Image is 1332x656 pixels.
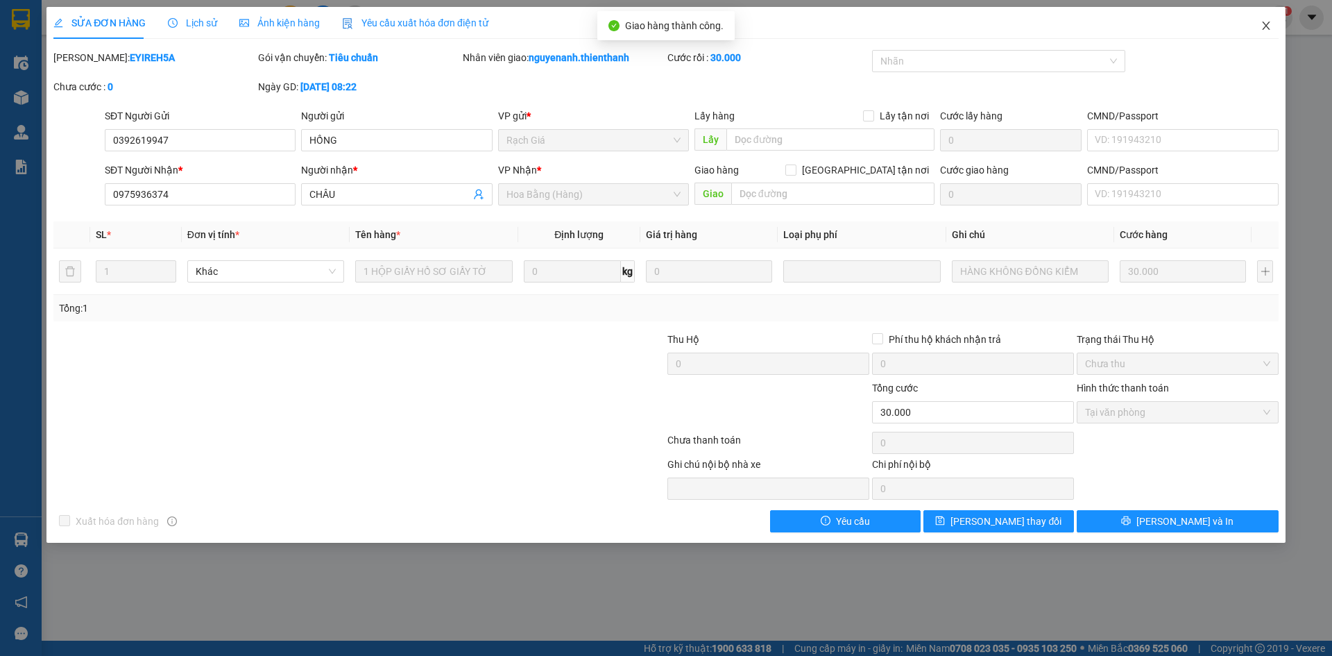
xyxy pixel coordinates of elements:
[1085,353,1270,374] span: Chưa thu
[1121,516,1131,527] span: printer
[940,129,1082,151] input: Cước lấy hàng
[710,52,741,63] b: 30.000
[694,165,739,176] span: Giao hàng
[923,510,1074,532] button: save[PERSON_NAME] thay đổi
[621,260,635,283] span: kg
[646,260,772,283] input: 0
[608,20,620,31] span: check-circle
[329,52,378,63] b: Tiêu chuẩn
[300,81,357,92] b: [DATE] 08:22
[187,229,239,240] span: Đơn vị tính
[1087,108,1278,124] div: CMND/Passport
[108,81,113,92] b: 0
[731,183,934,205] input: Dọc đường
[105,162,296,178] div: SĐT Người Nhận
[950,514,1061,529] span: [PERSON_NAME] thay đổi
[529,52,629,63] b: nguyenanh.thienthanh
[796,162,934,178] span: [GEOGRAPHIC_DATA] tận nơi
[694,183,731,205] span: Giao
[59,301,514,316] div: Tổng: 1
[666,432,871,457] div: Chưa thanh toán
[1087,162,1278,178] div: CMND/Passport
[70,514,164,529] span: Xuất hóa đơn hàng
[554,229,604,240] span: Định lượng
[836,514,870,529] span: Yêu cầu
[239,18,249,28] span: picture
[940,183,1082,205] input: Cước giao hàng
[646,229,697,240] span: Giá trị hàng
[1247,7,1286,46] button: Close
[506,184,681,205] span: Hoa Bằng (Hàng)
[667,457,869,478] div: Ghi chú nội bộ nhà xe
[258,79,460,94] div: Ngày GD:
[301,162,492,178] div: Người nhận
[1085,402,1270,423] span: Tại văn phòng
[778,221,946,249] th: Loại phụ phí
[506,130,681,151] span: Rạch Giá
[940,110,1002,121] label: Cước lấy hàng
[940,165,1009,176] label: Cước giao hàng
[667,334,699,345] span: Thu Hộ
[770,510,921,532] button: exclamation-circleYêu cầu
[694,110,735,121] span: Lấy hàng
[53,18,63,28] span: edit
[946,221,1114,249] th: Ghi chú
[239,17,320,28] span: Ảnh kiện hàng
[342,18,353,29] img: icon
[1077,510,1279,532] button: printer[PERSON_NAME] và In
[1120,229,1168,240] span: Cước hàng
[1136,514,1233,529] span: [PERSON_NAME] và In
[355,229,400,240] span: Tên hàng
[342,17,488,28] span: Yêu cầu xuất hóa đơn điện tử
[53,50,255,65] div: [PERSON_NAME]:
[935,516,945,527] span: save
[1261,20,1272,31] span: close
[1120,260,1246,283] input: 0
[355,260,512,283] input: VD: Bàn, Ghế
[694,128,726,151] span: Lấy
[498,108,689,124] div: VP gửi
[1257,260,1272,283] button: plus
[196,261,336,282] span: Khác
[53,17,146,28] span: SỬA ĐƠN HÀNG
[625,20,724,31] span: Giao hàng thành công.
[105,108,296,124] div: SĐT Người Gửi
[96,229,107,240] span: SL
[53,79,255,94] div: Chưa cước :
[1077,382,1169,394] label: Hình thức thanh toán
[1077,332,1279,347] div: Trạng thái Thu Hộ
[463,50,665,65] div: Nhân viên giao:
[821,516,830,527] span: exclamation-circle
[872,382,918,394] span: Tổng cước
[667,50,869,65] div: Cước rồi :
[167,516,177,526] span: info-circle
[473,189,484,200] span: user-add
[952,260,1109,283] input: Ghi Chú
[59,260,81,283] button: delete
[301,108,492,124] div: Người gửi
[498,165,537,176] span: VP Nhận
[726,128,934,151] input: Dọc đường
[874,108,934,124] span: Lấy tận nơi
[258,50,460,65] div: Gói vận chuyển:
[168,17,217,28] span: Lịch sử
[883,332,1007,347] span: Phí thu hộ khách nhận trả
[872,457,1074,478] div: Chi phí nội bộ
[130,52,175,63] b: EYIREH5A
[168,18,178,28] span: clock-circle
